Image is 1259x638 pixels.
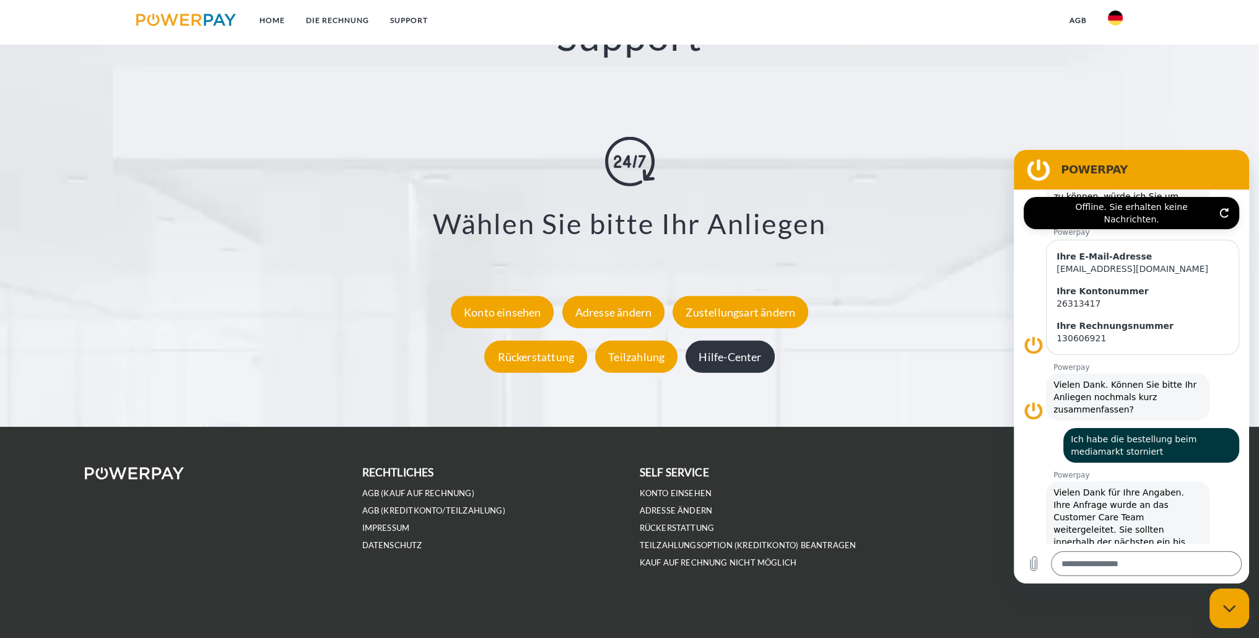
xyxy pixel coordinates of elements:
[481,349,590,363] a: Rückerstattung
[562,295,665,328] div: Adresse ändern
[605,136,655,186] img: online-shopping.svg
[380,9,438,32] a: SUPPORT
[682,349,777,363] a: Hilfe-Center
[451,295,554,328] div: Konto einsehen
[448,305,557,318] a: Konto einsehen
[640,488,712,499] a: Konto einsehen
[686,340,774,372] div: Hilfe-Center
[85,467,185,479] img: logo-powerpay-white.svg
[79,206,1181,240] h3: Wählen Sie bitte Ihr Anliegen
[362,466,434,479] b: rechtliches
[595,340,677,372] div: Teilzahlung
[640,540,856,551] a: Teilzahlungsoption (KREDITKONTO) beantragen
[362,505,505,516] a: AGB (Kreditkonto/Teilzahlung)
[669,305,811,318] a: Zustellungsart ändern
[362,540,422,551] a: DATENSCHUTZ
[1059,9,1097,32] a: agb
[559,305,668,318] a: Adresse ändern
[249,9,295,32] a: Home
[1014,150,1249,583] iframe: Messaging-Fenster
[673,295,808,328] div: Zustellungsart ändern
[136,14,236,26] img: logo-powerpay.svg
[484,340,587,372] div: Rückerstattung
[640,505,713,516] a: Adresse ändern
[640,557,797,568] a: Kauf auf Rechnung nicht möglich
[295,9,380,32] a: DIE RECHNUNG
[362,488,474,499] a: AGB (Kauf auf Rechnung)
[640,466,709,479] b: self service
[1108,11,1123,25] img: de
[592,349,681,363] a: Teilzahlung
[640,523,715,533] a: Rückerstattung
[362,523,410,533] a: IMPRESSUM
[1209,588,1249,628] iframe: Schaltfläche zum Öffnen des Messaging-Fensters; Konversation läuft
